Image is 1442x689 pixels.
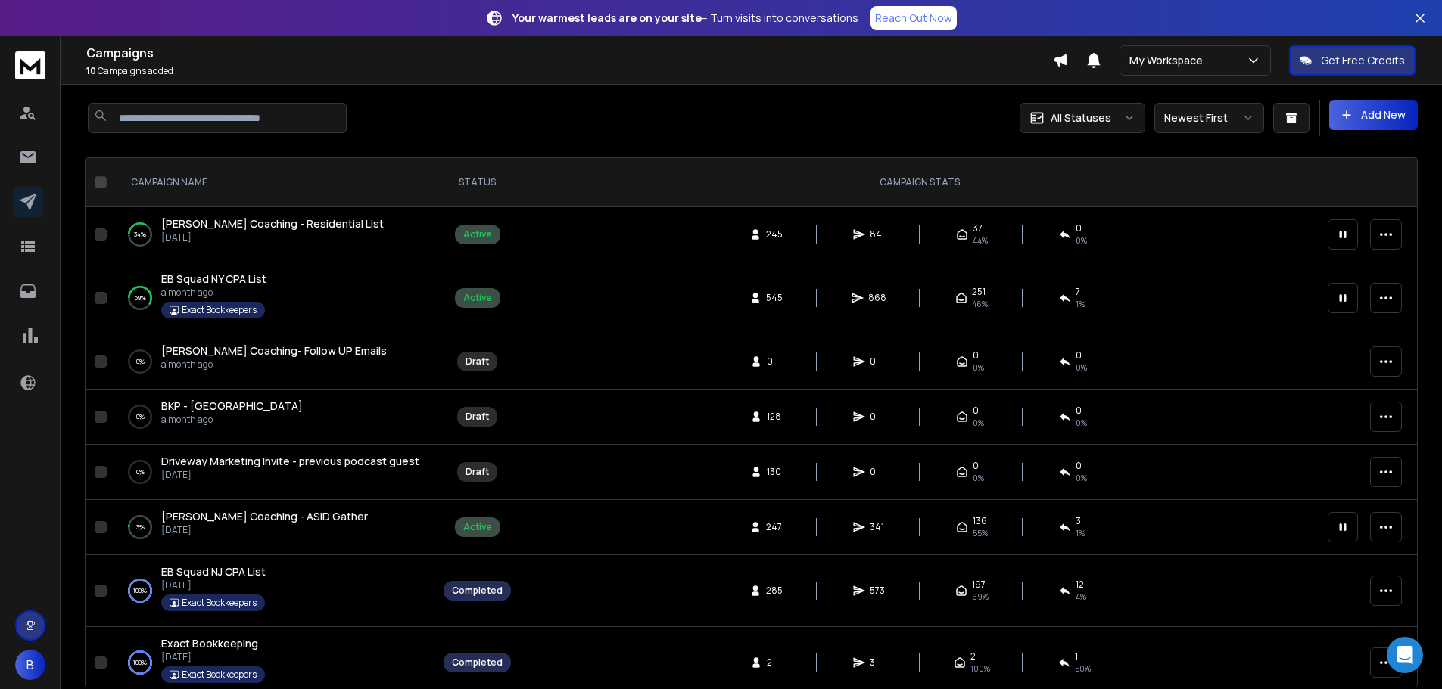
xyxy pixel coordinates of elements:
p: Exact Bookkeepers [182,597,257,609]
button: Add New [1329,100,1418,130]
span: 4 % [1076,591,1086,603]
div: Active [463,228,492,241]
p: 34 % [134,227,146,242]
span: 84 [870,228,885,241]
p: a month ago [161,358,387,371]
span: Driveway Marketing Invite - previous podcast guest [161,454,419,468]
span: [PERSON_NAME] Coaching - Residential List [161,216,384,231]
span: 545 [766,292,783,304]
span: 573 [870,585,885,597]
p: Campaigns added [86,65,1053,77]
span: 0 [973,349,979,362]
p: All Statuses [1051,110,1111,126]
button: Get Free Credits [1289,45,1416,76]
span: 1 % [1076,298,1085,310]
span: 3 [1076,515,1081,527]
span: 341 [870,521,885,533]
a: [PERSON_NAME] Coaching- Follow UP Emails [161,343,387,358]
div: Draft [466,411,489,423]
span: BKP - [GEOGRAPHIC_DATA] [161,399,303,413]
p: [DATE] [161,651,265,663]
button: Newest First [1154,103,1264,133]
span: 1 % [1076,527,1085,539]
p: Exact Bookkeepers [182,669,257,681]
p: [DATE] [161,469,419,481]
span: 868 [868,292,886,304]
td: 34%[PERSON_NAME] Coaching - Residential List[DATE] [113,207,434,262]
a: Reach Out Now [870,6,957,30]
span: 251 [972,286,986,298]
span: 0 % [1076,234,1087,247]
div: Active [463,521,492,533]
th: CAMPAIGN STATS [520,158,1319,207]
span: 0 [767,355,782,368]
a: EB Squad NY CPA List [161,272,266,287]
span: 0% [973,472,984,484]
p: a month ago [161,287,266,299]
span: 0% [1076,472,1087,484]
div: Open Intercom Messenger [1387,637,1423,673]
div: Active [463,292,492,304]
span: EB Squad NJ CPA List [161,564,266,579]
p: 0 % [136,354,145,369]
td: 100%EB Squad NJ CPA List[DATE]Exact Bookkeepers [113,555,434,627]
div: Draft [466,355,489,368]
a: [PERSON_NAME] Coaching - Residential List [161,216,384,231]
button: B [15,650,45,680]
span: 0 [973,460,979,472]
span: 0 [870,411,885,423]
span: 0% [1076,362,1087,374]
span: 3 [870,656,885,669]
a: BKP - [GEOGRAPHIC_DATA] [161,399,303,414]
span: 69 % [972,591,989,603]
p: 0 % [136,409,145,424]
a: [PERSON_NAME] Coaching - ASID Gather [161,509,368,524]
td: 3%[PERSON_NAME] Coaching - ASID Gather[DATE] [113,500,434,555]
span: 46 % [972,298,988,310]
span: 128 [767,411,782,423]
p: – Turn visits into conversations [512,11,858,26]
span: 10 [86,64,96,77]
span: [PERSON_NAME] Coaching- Follow UP Emails [161,343,387,358]
span: 100 % [970,663,990,675]
span: 2 [970,650,976,663]
span: 197 [972,579,986,591]
span: 0% [973,362,984,374]
div: Completed [452,585,503,597]
span: 245 [766,228,783,241]
span: 0 [1076,405,1082,417]
a: Exact Bookkeeping [161,636,258,651]
strong: Your warmest leads are on your site [512,11,702,25]
div: Completed [452,656,503,669]
p: 100 % [133,583,147,598]
h1: Campaigns [86,44,1053,62]
td: 0%[PERSON_NAME] Coaching- Follow UP Emailsa month ago [113,334,434,390]
img: logo [15,51,45,79]
span: Exact Bookkeeping [161,636,258,650]
span: 0 [870,355,885,368]
p: a month ago [161,414,303,426]
p: 0 % [136,464,145,480]
p: Exact Bookkeepers [182,304,257,316]
p: Get Free Credits [1321,53,1405,68]
span: 247 [766,521,782,533]
span: 50 % [1075,663,1091,675]
th: STATUS [434,158,520,207]
p: 59 % [134,290,146,306]
span: 0% [973,417,984,429]
span: 285 [766,585,783,597]
span: 0 [1076,460,1082,472]
span: 0 [973,405,979,417]
p: [DATE] [161,579,266,591]
span: 130 [767,466,782,478]
span: 0% [1076,417,1087,429]
span: 0 [1076,222,1082,234]
p: 3 % [136,520,145,535]
span: 2 [767,656,782,669]
th: CAMPAIGN NAME [113,158,434,207]
p: My Workspace [1129,53,1209,68]
span: 44 % [973,234,988,247]
span: 37 [973,222,983,234]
